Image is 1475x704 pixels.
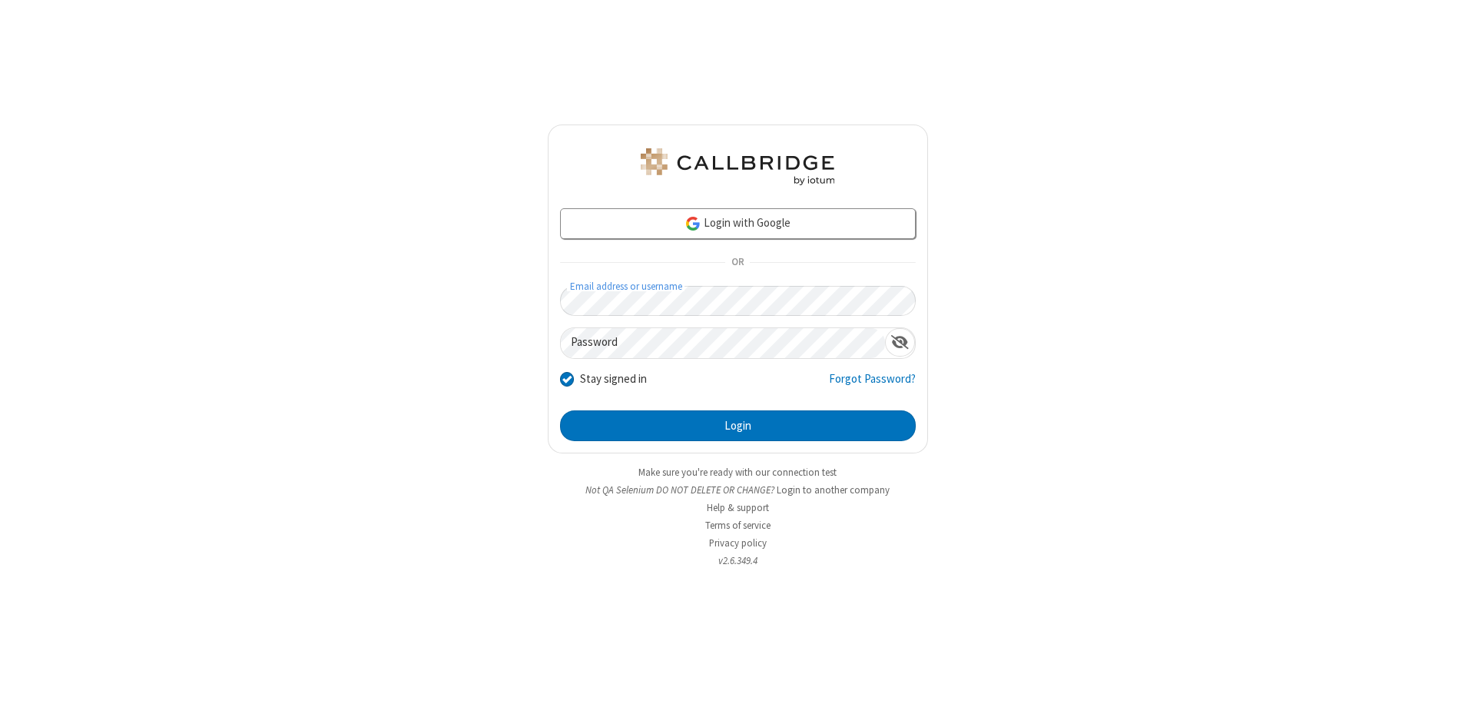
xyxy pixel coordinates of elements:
img: QA Selenium DO NOT DELETE OR CHANGE [638,148,837,185]
a: Forgot Password? [829,370,916,400]
li: Not QA Selenium DO NOT DELETE OR CHANGE? [548,483,928,497]
span: OR [725,252,750,274]
img: google-icon.png [684,215,701,232]
label: Stay signed in [580,370,647,388]
button: Login [560,410,916,441]
a: Privacy policy [709,536,767,550]
li: v2.6.349.4 [548,553,928,568]
input: Password [561,328,885,358]
a: Login with Google [560,208,916,239]
a: Make sure you're ready with our connection test [638,466,837,479]
input: Email address or username [560,286,916,316]
div: Show password [885,328,915,357]
button: Login to another company [777,483,890,497]
a: Help & support [707,501,769,514]
a: Terms of service [705,519,771,532]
